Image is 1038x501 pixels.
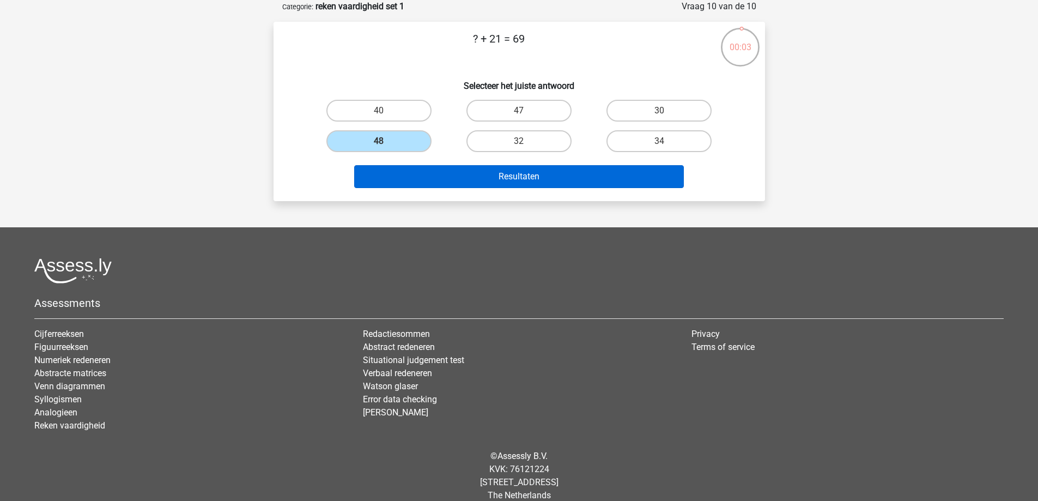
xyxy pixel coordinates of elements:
a: Cijferreeksen [34,329,84,339]
a: Numeriek redeneren [34,355,111,365]
small: Categorie: [282,3,313,11]
a: Reken vaardigheid [34,420,105,431]
label: 40 [326,100,432,122]
a: Figuurreeksen [34,342,88,352]
div: 00:03 [720,27,761,54]
p: ? + 21 = 69 [291,31,707,63]
h5: Assessments [34,297,1004,310]
a: Situational judgement test [363,355,464,365]
a: Verbaal redeneren [363,368,432,378]
a: Analogieen [34,407,77,418]
a: Privacy [691,329,720,339]
h6: Selecteer het juiste antwoord [291,72,748,91]
a: Venn diagrammen [34,381,105,391]
a: Syllogismen [34,394,82,405]
img: Assessly logo [34,258,112,283]
a: [PERSON_NAME] [363,407,428,418]
label: 34 [606,130,712,152]
a: Abstracte matrices [34,368,106,378]
label: 30 [606,100,712,122]
a: Error data checking [363,394,437,405]
a: Redactiesommen [363,329,430,339]
label: 48 [326,130,432,152]
strong: reken vaardigheid set 1 [315,1,404,11]
a: Terms of service [691,342,755,352]
a: Abstract redeneren [363,342,435,352]
a: Watson glaser [363,381,418,391]
button: Resultaten [354,165,684,188]
label: 32 [466,130,572,152]
label: 47 [466,100,572,122]
a: Assessly B.V. [497,451,548,461]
